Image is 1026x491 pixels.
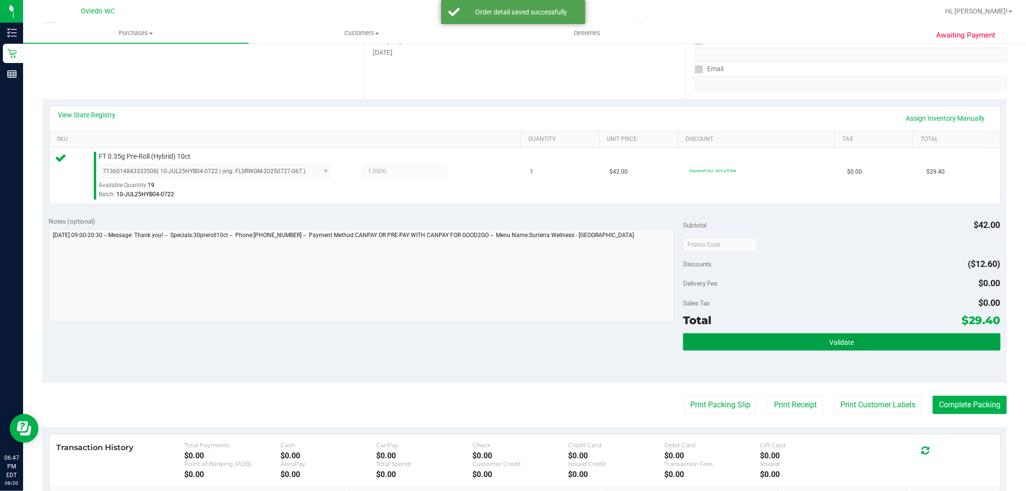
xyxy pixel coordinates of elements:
input: Promo Code [683,238,758,252]
button: Print Customer Labels [834,396,922,414]
input: Format: (999) 999-9999 [695,48,1007,62]
span: Sales Tax [683,299,710,307]
a: Total [921,136,988,143]
div: Cash [280,441,376,449]
div: $0.00 [184,470,280,479]
span: 30preroll10ct: 30% off line [689,168,736,173]
span: $0.00 [979,298,1001,308]
div: $0.00 [376,470,472,479]
a: Customers [249,23,474,43]
div: $0.00 [568,451,664,460]
span: $0.00 [847,167,862,176]
span: $29.40 [962,314,1001,327]
span: Customers [249,29,474,38]
div: Total Payments [184,441,280,449]
div: Order detail saved successfully [465,7,578,17]
span: 10-JUL25HYB04-0722 [116,191,174,198]
button: Print Receipt [768,396,823,414]
div: $0.00 [280,451,376,460]
span: ($12.60) [968,259,1001,269]
div: $0.00 [376,451,472,460]
div: $0.00 [664,451,760,460]
div: [DATE] [373,48,676,58]
span: Batch: [99,191,115,198]
div: $0.00 [280,470,376,479]
inline-svg: Inventory [7,28,17,38]
button: Print Packing Slip [684,396,757,414]
span: Deliveries [561,29,613,38]
iframe: Resource center [10,414,38,443]
a: SKU [57,136,517,143]
div: Debit Card [664,441,760,449]
a: Deliveries [474,23,700,43]
a: View State Registry [58,110,116,120]
a: Discount [685,136,831,143]
div: Voided [760,460,856,467]
span: $0.00 [979,278,1001,288]
p: 06:47 PM EDT [4,453,19,479]
div: $0.00 [760,470,856,479]
span: $42.00 [974,220,1001,230]
span: $42.00 [609,167,628,176]
span: Total [683,314,711,327]
label: Email [695,62,724,76]
a: Assign Inventory Manually [900,110,991,126]
span: Subtotal [683,221,707,229]
span: Oviedo WC [81,7,115,15]
span: Discounts [683,255,711,273]
span: $29.40 [926,167,945,176]
div: $0.00 [472,470,568,479]
div: $0.00 [664,470,760,479]
div: $0.00 [568,470,664,479]
div: Point of Banking (POB) [184,460,280,467]
div: Total Spendr [376,460,472,467]
div: $0.00 [760,451,856,460]
a: Tax [842,136,910,143]
span: FT 0.35g Pre-Roll (Hybrid) 10ct [99,152,190,161]
button: Validate [683,333,1000,351]
span: Validate [829,339,854,346]
div: Issued Credit [568,460,664,467]
div: Transaction Fees [664,460,760,467]
p: 08/20 [4,479,19,487]
span: 19 [148,182,154,189]
span: Purchases [23,29,249,38]
div: Customer Credit [472,460,568,467]
span: Awaiting Payment [936,30,995,41]
div: CanPay [376,441,472,449]
inline-svg: Reports [7,69,17,79]
div: Available Quantity: [99,178,342,197]
a: Purchases [23,23,249,43]
span: Hi, [PERSON_NAME]! [945,7,1008,15]
div: Check [472,441,568,449]
span: Delivery Fee [683,279,717,287]
button: Complete Packing [933,396,1007,414]
div: AeroPay [280,460,376,467]
a: Quantity [528,136,595,143]
a: Unit Price [607,136,674,143]
div: $0.00 [184,451,280,460]
div: Credit Card [568,441,664,449]
inline-svg: Retail [7,49,17,58]
div: $0.00 [472,451,568,460]
span: Notes (optional) [49,217,96,225]
div: Gift Card [760,441,856,449]
span: 1 [531,167,534,176]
